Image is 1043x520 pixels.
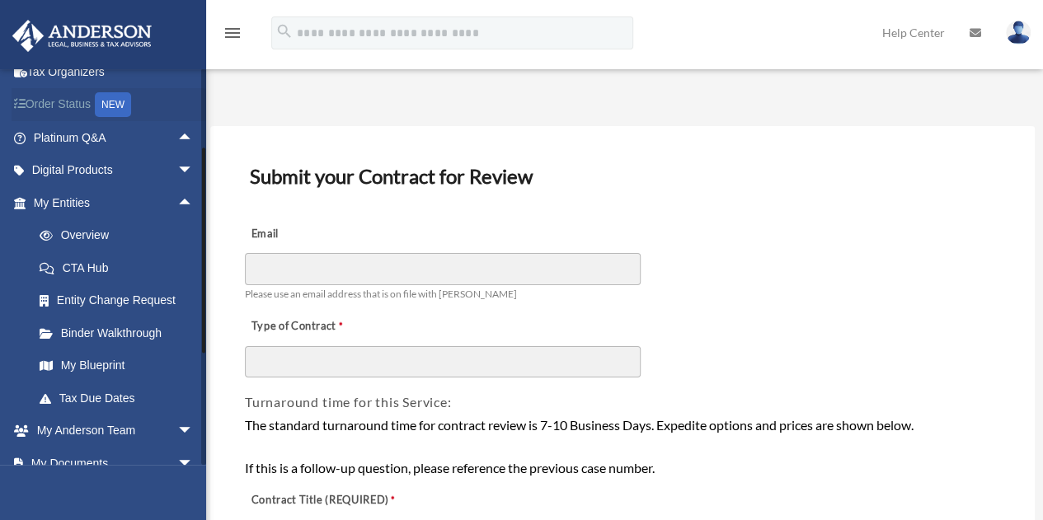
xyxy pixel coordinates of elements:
a: Overview [23,219,218,252]
i: search [275,22,294,40]
a: Binder Walkthrough [23,316,218,349]
a: My Blueprint [23,349,218,382]
div: The standard turnaround time for contract review is 7-10 Business Days. Expedite options and pric... [245,415,1000,478]
span: Turnaround time for this Service: [245,394,451,410]
a: Order StatusNEW [12,88,218,122]
div: NEW [95,92,131,117]
span: arrow_drop_up [177,121,210,155]
img: User Pic [1006,21,1031,45]
h3: Submit your Contract for Review [243,159,1002,194]
a: menu [223,29,242,43]
a: Tax Organizers [12,55,218,88]
label: Email [245,223,410,246]
a: Platinum Q&Aarrow_drop_up [12,121,218,154]
a: CTA Hub [23,251,218,284]
span: arrow_drop_down [177,447,210,480]
span: arrow_drop_down [177,154,210,188]
img: Anderson Advisors Platinum Portal [7,20,157,52]
a: My Documentsarrow_drop_down [12,447,218,480]
span: Please use an email address that is on file with [PERSON_NAME] [245,288,517,300]
a: Digital Productsarrow_drop_down [12,154,218,187]
span: arrow_drop_up [177,186,210,220]
a: Entity Change Request [23,284,218,317]
span: arrow_drop_down [177,415,210,448]
a: My Anderson Teamarrow_drop_down [12,415,218,447]
a: Tax Due Dates [23,382,218,415]
label: Type of Contract [245,315,410,338]
i: menu [223,23,242,43]
label: Contract Title (REQUIRED) [245,490,410,513]
a: My Entitiesarrow_drop_up [12,186,218,219]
